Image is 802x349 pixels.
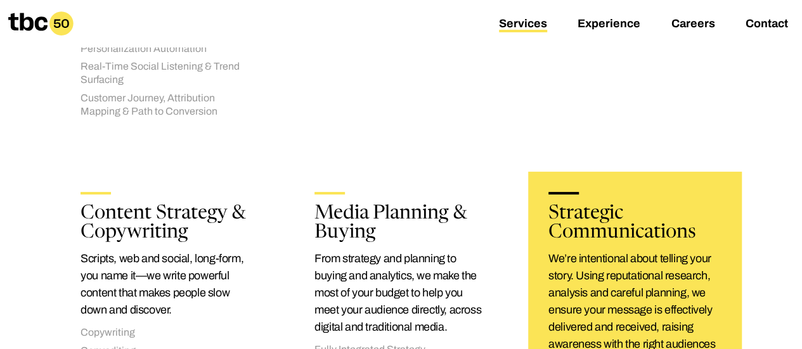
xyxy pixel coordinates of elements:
h2: Media Planning & Buying [314,205,488,243]
a: Experience [578,17,640,32]
p: From strategy and planning to buying and analytics, we make the most of your budget to help you m... [314,250,488,336]
li: Copywriting [81,326,254,339]
li: Real-Time Social Listening & Trend Surfacing [81,60,254,87]
a: Careers [671,17,715,32]
li: Personalization Automation [81,42,254,56]
a: Contact [745,17,787,32]
h2: Strategic Communications [548,205,721,243]
li: Customer Journey, Attribution Mapping & Path to Conversion [81,92,254,118]
a: Services [499,17,547,32]
h2: Content Strategy & Copywriting [81,205,254,243]
p: Scripts, web and social, long-form, you name it—we write powerful content that makes people slow ... [81,250,254,319]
